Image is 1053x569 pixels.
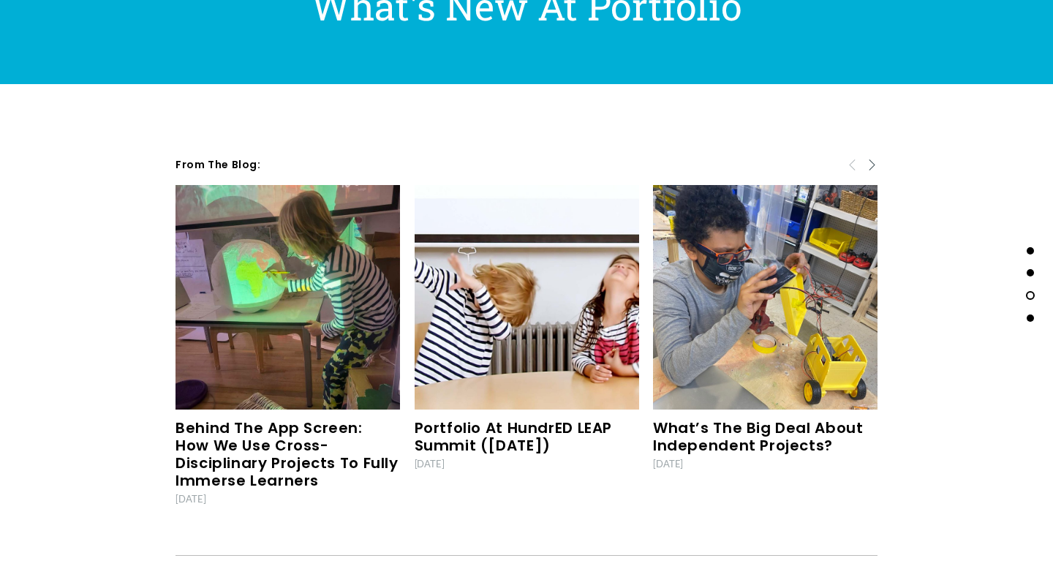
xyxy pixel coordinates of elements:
[314,185,739,410] img: Portfolio at HundrED LEAP Summit (May 2022)
[175,417,399,494] a: Behind the App Screen: How we use Cross-disciplinary Projects to fully immerse learners
[847,157,858,170] span: Previous
[866,157,877,170] span: Next
[415,457,445,470] time: [DATE]
[175,185,400,410] a: Behind the App Screen: How we use Cross-disciplinary Projects to fully immerse learners
[653,457,683,470] time: [DATE]
[175,157,261,174] span: from the blog:
[175,185,400,484] img: Behind the App Screen: How we use Cross-disciplinary Projects to fully immerse learners
[653,185,877,484] img: What’s the big deal about Independent Projects?
[415,185,639,410] a: Portfolio at HundrED LEAP Summit (May 2022)
[415,417,613,459] a: Portfolio at HundrED LEAP Summit ([DATE])
[653,185,877,410] a: What’s the big deal about Independent Projects?
[175,492,205,505] time: [DATE]
[653,417,864,459] a: What’s the big deal about Independent Projects?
